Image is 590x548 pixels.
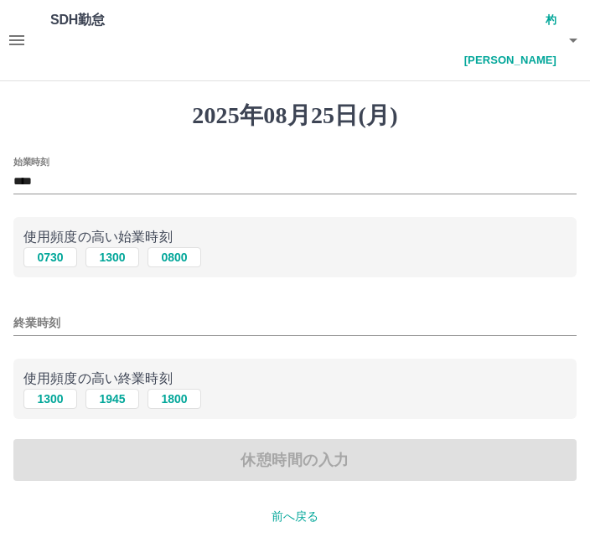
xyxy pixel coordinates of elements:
button: 1300 [23,389,77,409]
p: 前へ戻る [13,508,577,525]
button: 1800 [147,389,201,409]
p: 使用頻度の高い始業時刻 [23,227,567,247]
label: 始業時刻 [13,155,49,168]
button: 1300 [85,247,139,267]
button: 0800 [147,247,201,267]
h1: 2025年08月25日(月) [13,101,577,130]
p: 使用頻度の高い終業時刻 [23,369,567,389]
button: 0730 [23,247,77,267]
button: 1945 [85,389,139,409]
